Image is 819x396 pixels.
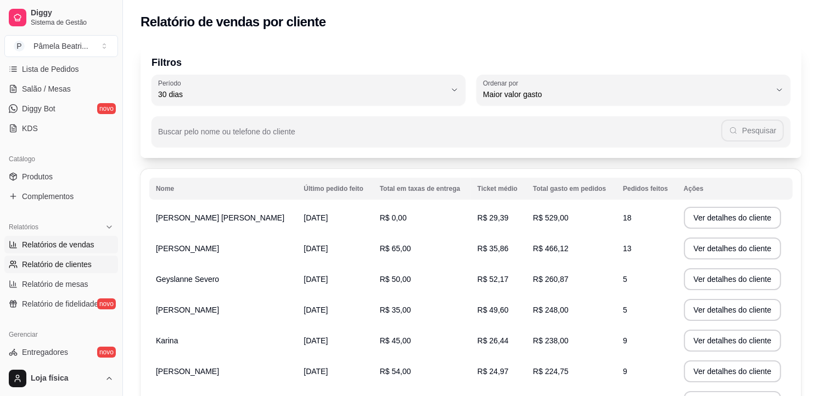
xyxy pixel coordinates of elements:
span: 18 [623,213,632,222]
span: R$ 248,00 [533,306,569,314]
span: Diggy Bot [22,103,55,114]
a: Salão / Mesas [4,80,118,98]
span: Salão / Mesas [22,83,71,94]
th: Nome [149,178,297,200]
a: Produtos [4,168,118,185]
div: Pâmela Beatri ... [33,41,88,52]
th: Pedidos feitos [616,178,677,200]
span: Relatórios de vendas [22,239,94,250]
span: Relatório de mesas [22,279,88,290]
button: Ver detalhes do cliente [684,330,782,352]
div: Gerenciar [4,326,118,343]
span: R$ 54,00 [380,367,411,376]
span: Loja física [31,374,100,383]
span: R$ 26,44 [478,336,509,345]
span: Sistema de Gestão [31,18,114,27]
a: Entregadoresnovo [4,343,118,361]
label: Período [158,78,184,88]
span: R$ 29,39 [478,213,509,222]
span: R$ 529,00 [533,213,569,222]
span: R$ 65,00 [380,244,411,253]
span: Produtos [22,171,53,182]
a: Lista de Pedidos [4,60,118,78]
span: Diggy [31,8,114,18]
span: [PERSON_NAME] [156,244,219,253]
span: [DATE] [304,275,328,284]
div: Catálogo [4,150,118,168]
span: R$ 24,97 [478,367,509,376]
h2: Relatório de vendas por cliente [141,13,326,31]
p: Filtros [152,55,790,70]
button: Ver detalhes do cliente [684,237,782,259]
a: Relatório de fidelidadenovo [4,295,118,313]
a: Relatórios de vendas [4,236,118,253]
span: [DATE] [304,306,328,314]
th: Último pedido feito [297,178,373,200]
span: P [14,41,25,52]
span: R$ 224,75 [533,367,569,376]
span: Lista de Pedidos [22,64,79,75]
span: Maior valor gasto [483,89,771,100]
a: Relatório de mesas [4,275,118,293]
span: R$ 260,87 [533,275,569,284]
span: Karina [156,336,178,345]
button: Select a team [4,35,118,57]
span: 9 [623,367,627,376]
span: R$ 50,00 [380,275,411,284]
span: Entregadores [22,347,68,358]
a: Complementos [4,188,118,205]
span: Geyslanne Severo [156,275,219,284]
button: Ver detalhes do cliente [684,268,782,290]
span: Relatório de fidelidade [22,298,98,309]
label: Ordenar por [483,78,522,88]
span: R$ 0,00 [380,213,407,222]
input: Buscar pelo nome ou telefone do cliente [158,131,721,142]
button: Ver detalhes do cliente [684,299,782,321]
th: Ações [677,178,793,200]
span: [DATE] [304,336,328,345]
span: R$ 45,00 [380,336,411,345]
button: Ver detalhes do cliente [684,207,782,229]
a: KDS [4,120,118,137]
span: R$ 52,17 [478,275,509,284]
span: 30 dias [158,89,446,100]
span: Relatórios [9,223,38,231]
span: 5 [623,306,627,314]
span: 5 [623,275,627,284]
span: 13 [623,244,632,253]
button: Loja física [4,365,118,392]
span: R$ 49,60 [478,306,509,314]
span: KDS [22,123,38,134]
th: Total gasto em pedidos [526,178,616,200]
th: Total em taxas de entrega [373,178,471,200]
a: Diggy Botnovo [4,100,118,117]
th: Ticket médio [471,178,526,200]
span: R$ 238,00 [533,336,569,345]
span: [PERSON_NAME] [PERSON_NAME] [156,213,284,222]
button: Período30 dias [152,75,465,105]
span: R$ 35,00 [380,306,411,314]
button: Ordenar porMaior valor gasto [476,75,790,105]
span: [PERSON_NAME] [156,306,219,314]
button: Ver detalhes do cliente [684,360,782,382]
span: R$ 466,12 [533,244,569,253]
span: 9 [623,336,627,345]
span: [PERSON_NAME] [156,367,219,376]
a: Relatório de clientes [4,256,118,273]
span: Relatório de clientes [22,259,92,270]
a: DiggySistema de Gestão [4,4,118,31]
span: R$ 35,86 [478,244,509,253]
span: [DATE] [304,244,328,253]
span: Complementos [22,191,74,202]
span: [DATE] [304,213,328,222]
span: [DATE] [304,367,328,376]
